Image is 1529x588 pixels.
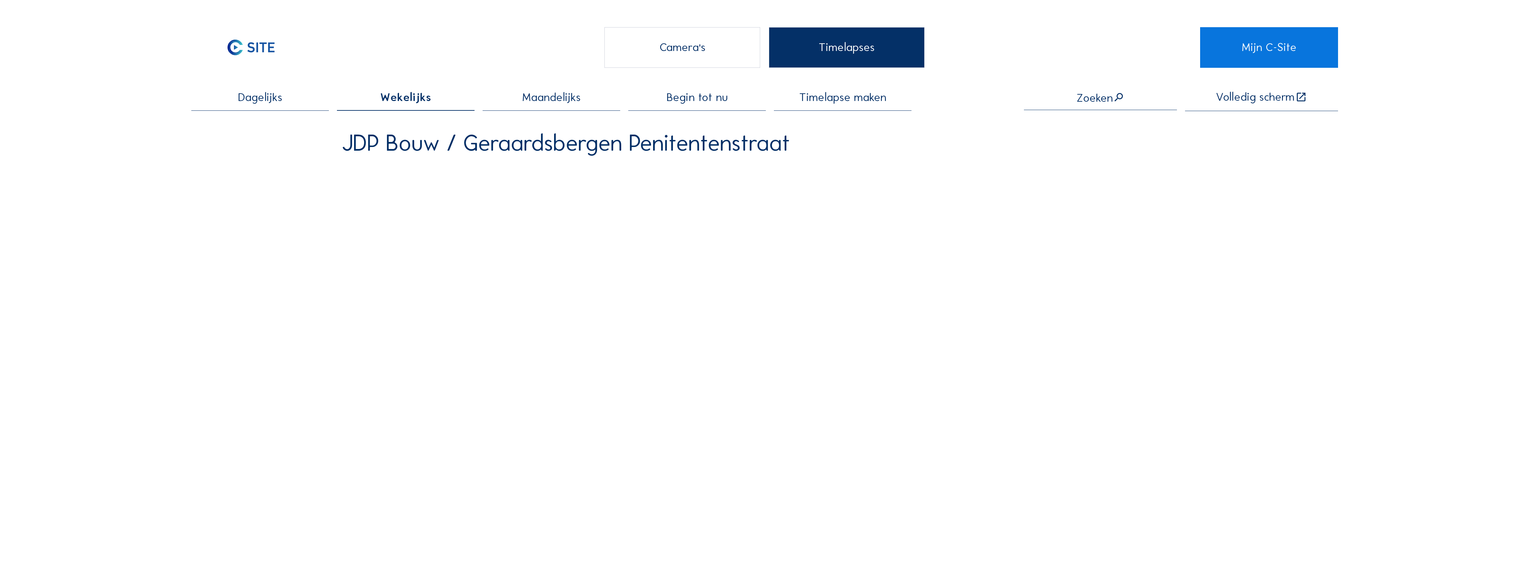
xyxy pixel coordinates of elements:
span: Maandelijks [522,92,581,103]
div: Volledig scherm [1216,91,1294,103]
video: Your browser does not support the video tag. [342,165,1187,588]
div: Timelapses [769,27,925,67]
div: Camera's [604,27,760,67]
img: C-SITE Logo [191,27,311,67]
span: Timelapse maken [799,92,886,103]
div: JDP Bouw / Geraardsbergen Penitentenstraat [342,132,790,154]
span: Wekelijks [380,92,431,103]
span: Begin tot nu [667,92,728,103]
div: Zoeken [1077,91,1124,103]
a: Mijn C-Site [1200,27,1338,67]
span: Dagelijks [238,92,282,103]
a: C-SITE Logo [191,27,329,67]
